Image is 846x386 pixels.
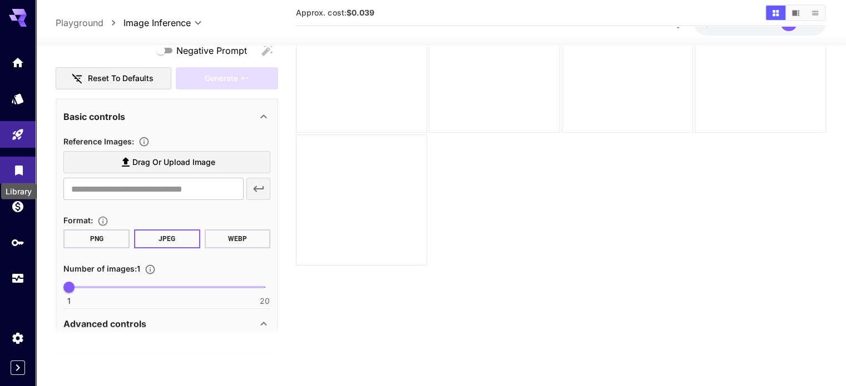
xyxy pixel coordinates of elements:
[11,92,24,106] div: Models
[11,360,25,375] button: Expand sidebar
[56,67,171,90] button: Reset to defaults
[11,128,24,142] div: Playground
[132,156,215,169] span: Drag or upload image
[63,311,270,338] div: Advanced controls
[56,16,103,29] a: Playground
[93,215,113,227] button: Choose the file format for the output image.
[11,331,24,345] div: Settings
[63,264,140,274] span: Number of images : 1
[63,230,130,249] button: PNG
[63,103,270,130] div: Basic controls
[11,235,24,249] div: API Keys
[134,136,154,147] button: Upload a reference image to guide the result. This is needed for Image-to-Image or Inpainting. Su...
[63,318,146,331] p: Advanced controls
[11,272,24,285] div: Usage
[1,183,36,199] div: Library
[56,16,123,29] nav: breadcrumb
[765,4,826,21] div: Show media in grid viewShow media in video viewShow media in list view
[11,199,24,213] div: Wallet
[63,110,125,123] p: Basic controls
[123,16,191,29] span: Image Inference
[766,6,785,20] button: Show media in grid view
[67,295,71,307] span: 1
[140,264,160,275] button: Specify how many images to generate in a single request. Each image generation will be charged se...
[346,8,374,17] b: $0.039
[134,230,200,249] button: JPEG
[786,6,805,20] button: Show media in video view
[63,151,270,174] label: Drag or upload image
[805,6,825,20] button: Show media in list view
[205,230,271,249] button: WEBP
[176,44,247,57] span: Negative Prompt
[12,163,26,177] div: Library
[63,216,93,225] span: Format :
[11,56,24,69] div: Home
[63,137,134,146] span: Reference Images :
[733,18,771,28] span: credits left
[705,18,733,28] span: $19.96
[296,8,374,17] span: Approx. cost:
[260,295,270,307] span: 20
